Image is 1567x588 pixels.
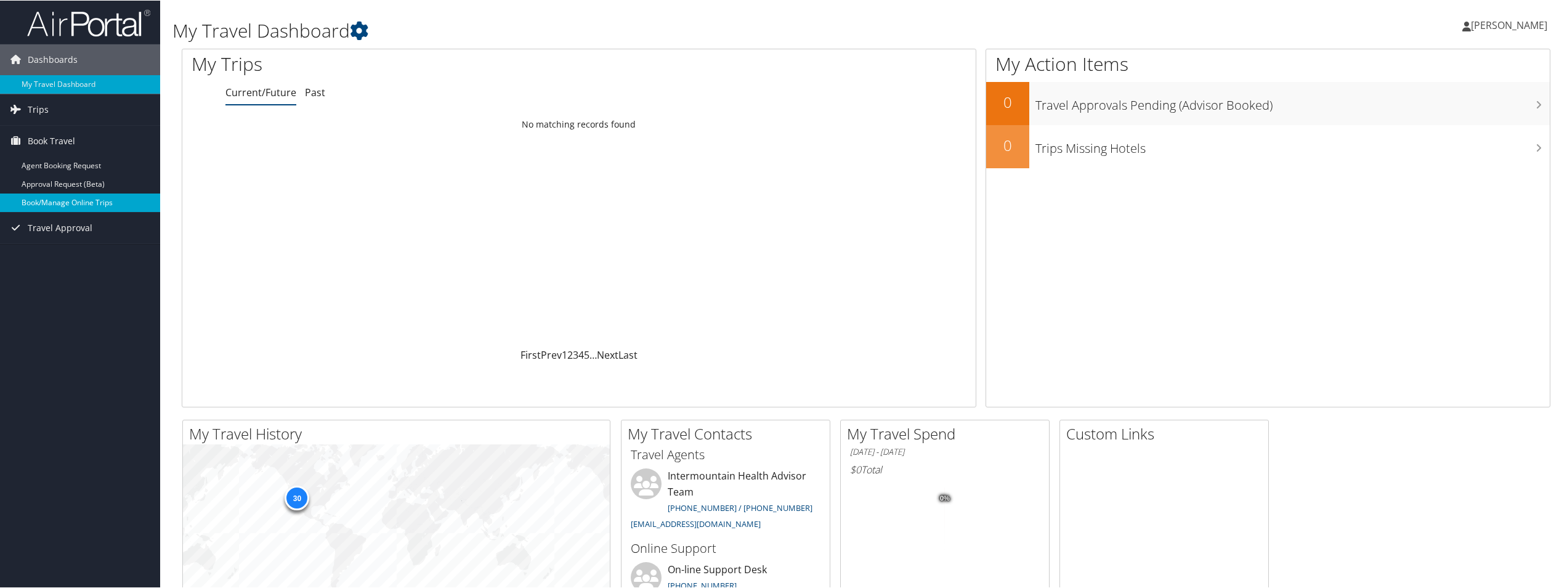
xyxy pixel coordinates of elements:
[850,462,861,476] span: $0
[27,8,150,37] img: airportal-logo.png
[628,423,830,444] h2: My Travel Contacts
[28,94,49,125] span: Trips
[189,423,610,444] h2: My Travel History
[1462,6,1560,43] a: [PERSON_NAME]
[847,423,1049,444] h2: My Travel Spend
[584,348,589,361] a: 5
[986,81,1550,125] a: 0Travel Approvals Pending (Advisor Booked)
[172,17,1097,43] h1: My Travel Dashboard
[541,348,562,361] a: Prev
[986,125,1550,168] a: 0Trips Missing Hotels
[631,446,820,463] h3: Travel Agents
[940,494,950,502] tspan: 0%
[668,502,812,513] a: [PHONE_NUMBER] / [PHONE_NUMBER]
[850,446,1040,457] h6: [DATE] - [DATE]
[305,85,325,99] a: Past
[1035,133,1550,157] h3: Trips Missing Hotels
[986,51,1550,76] h1: My Action Items
[1471,18,1547,31] span: [PERSON_NAME]
[631,518,761,529] a: [EMAIL_ADDRESS][DOMAIN_NAME]
[986,91,1029,112] h2: 0
[631,539,820,557] h3: Online Support
[578,348,584,361] a: 4
[986,134,1029,155] h2: 0
[850,462,1040,476] h6: Total
[28,125,75,156] span: Book Travel
[1066,423,1268,444] h2: Custom Links
[589,348,597,361] span: …
[28,44,78,75] span: Dashboards
[1035,90,1550,113] h3: Travel Approvals Pending (Advisor Booked)
[192,51,636,76] h1: My Trips
[225,85,296,99] a: Current/Future
[285,485,309,510] div: 30
[597,348,618,361] a: Next
[562,348,567,361] a: 1
[520,348,541,361] a: First
[625,468,827,534] li: Intermountain Health Advisor Team
[28,212,92,243] span: Travel Approval
[182,113,976,135] td: No matching records found
[573,348,578,361] a: 3
[618,348,638,361] a: Last
[567,348,573,361] a: 2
